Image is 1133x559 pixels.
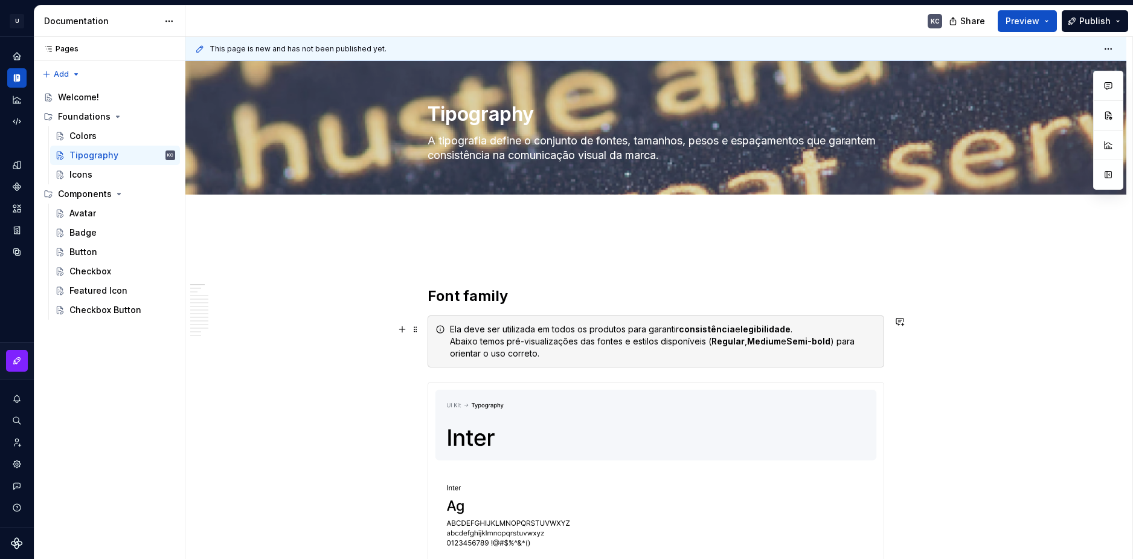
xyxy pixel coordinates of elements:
[58,188,112,200] div: Components
[50,126,180,146] a: Colors
[960,15,985,27] span: Share
[39,44,79,54] div: Pages
[39,66,84,83] button: Add
[679,324,735,334] strong: consistência
[10,14,24,28] div: U
[747,336,781,346] strong: Medium
[69,130,97,142] div: Colors
[50,242,180,262] a: Button
[11,537,23,549] svg: Supernova Logo
[58,111,111,123] div: Foundations
[7,199,27,218] a: Assets
[50,262,180,281] a: Checkbox
[210,44,387,54] span: This page is new and has not been published yet.
[39,184,180,204] div: Components
[39,88,180,107] a: Welcome!
[943,10,993,32] button: Share
[7,454,27,474] a: Settings
[786,336,830,346] strong: Semi-bold
[7,389,27,409] button: Notifications
[167,149,173,161] div: KC
[39,107,180,126] div: Foundations
[450,323,876,360] div: Ela deve ser utilizada em todos os produtos para garantir e . Abaixo temos pré-visualizações das ...
[69,265,111,277] div: Checkbox
[931,16,940,26] div: KC
[711,336,745,346] strong: Regular
[425,131,882,165] textarea: A tipografia define o conjunto de fontes, tamanhos, pesos e espaçamentos que garantem consistênci...
[7,411,27,430] button: Search ⌘K
[69,246,97,258] div: Button
[428,286,884,306] h2: Font family
[39,88,180,320] div: Page tree
[1006,15,1039,27] span: Preview
[69,227,97,239] div: Badge
[50,165,180,184] a: Icons
[7,242,27,262] a: Data sources
[69,169,92,181] div: Icons
[998,10,1057,32] button: Preview
[44,15,158,27] div: Documentation
[50,146,180,165] a: TipographyKC
[425,100,882,129] textarea: Tipography
[50,300,180,320] a: Checkbox Button
[7,47,27,66] a: Home
[7,112,27,131] a: Code automation
[50,204,180,223] a: Avatar
[740,324,791,334] strong: legibilidade
[7,221,27,240] a: Storybook stories
[7,476,27,496] button: Contact support
[1062,10,1128,32] button: Publish
[7,433,27,452] a: Invite team
[1079,15,1111,27] span: Publish
[2,8,31,34] button: U
[7,155,27,175] a: Design tokens
[69,207,96,219] div: Avatar
[54,69,69,79] span: Add
[7,90,27,109] a: Analytics
[69,304,141,316] div: Checkbox Button
[69,149,118,161] div: Tipography
[50,223,180,242] a: Badge
[7,68,27,88] a: Documentation
[69,285,127,297] div: Featured Icon
[58,91,99,103] div: Welcome!
[50,281,180,300] a: Featured Icon
[7,177,27,196] a: Components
